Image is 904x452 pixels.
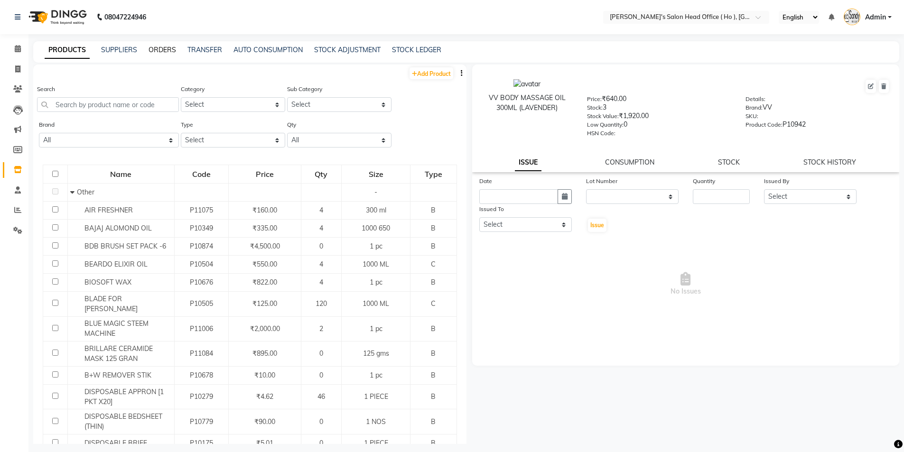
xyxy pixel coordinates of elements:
[746,103,763,112] label: Brand:
[746,112,758,120] label: SKU:
[256,439,273,447] span: ₹5.01
[319,417,323,426] span: 0
[431,417,436,426] span: B
[479,177,492,185] label: Date
[84,278,131,286] span: BIOSOFT WAX
[319,324,323,333] span: 2
[431,349,436,358] span: B
[252,206,277,214] span: ₹160.00
[84,319,149,338] span: BLUE MAGIC STEEM MACHINE
[374,188,377,196] span: -
[314,46,381,54] a: STOCK ADJUSTMENT
[319,371,323,379] span: 0
[587,129,615,138] label: HSN Code:
[370,278,382,286] span: 1 pc
[513,79,541,89] img: avatar
[370,371,382,379] span: 1 pc
[252,224,277,232] span: ₹335.00
[84,206,133,214] span: AIR FRESHNER
[586,177,617,185] label: Lot Number
[252,260,277,268] span: ₹550.00
[190,417,213,426] span: P10779
[410,67,453,79] a: Add Product
[37,97,179,112] input: Search by product name or code
[746,120,890,133] div: P10942
[190,349,213,358] span: P11084
[37,85,55,93] label: Search
[431,278,436,286] span: B
[319,349,323,358] span: 0
[316,299,327,308] span: 120
[431,242,436,250] span: B
[319,278,323,286] span: 4
[84,439,147,447] span: DISPOSABLE BRIEF
[366,417,386,426] span: 1 NOS
[319,260,323,268] span: 4
[190,224,213,232] span: P10349
[250,242,280,250] span: ₹4,500.00
[319,206,323,214] span: 4
[803,158,856,166] a: STOCK HISTORY
[363,299,389,308] span: 1000 ML
[431,206,436,214] span: B
[190,278,213,286] span: P10676
[233,46,303,54] a: AUTO CONSUMPTION
[84,295,138,313] span: BLADE FOR [PERSON_NAME]
[70,188,77,196] span: Collapse Row
[370,242,382,250] span: 1 pc
[411,166,456,183] div: Type
[362,224,390,232] span: 1000 650
[287,120,296,129] label: Qty
[190,439,213,447] span: P10175
[370,324,382,333] span: 1 pc
[363,260,389,268] span: 1000 ML
[479,205,504,213] label: Issued To
[181,85,205,93] label: Category
[190,260,213,268] span: P10504
[319,224,323,232] span: 4
[479,237,893,332] span: No Issues
[84,344,153,363] span: BRILLARE CERAMIDE MASK 125 GRAN
[84,387,164,406] span: DISPOSABLE APPRON [1 PKT X20]
[587,120,624,129] label: Low Quantity:
[342,166,410,183] div: Size
[187,46,222,54] a: TRANSFER
[229,166,300,183] div: Price
[364,439,388,447] span: 1 PIECE
[718,158,740,166] a: STOCK
[256,392,273,401] span: ₹4.62
[39,120,55,129] label: Brand
[181,120,193,129] label: Type
[252,278,277,286] span: ₹822.00
[84,224,152,232] span: BAJAJ ALOMOND OIL
[482,93,573,113] div: VV BODY MASSAGE OIL 300ML (LAVENDER)
[431,324,436,333] span: B
[190,371,213,379] span: P10678
[190,299,213,308] span: P10505
[431,260,436,268] span: C
[175,166,228,183] div: Code
[45,42,90,59] a: PRODUCTS
[364,392,388,401] span: 1 PIECE
[252,349,277,358] span: ₹895.00
[101,46,137,54] a: SUPPLIERS
[252,299,277,308] span: ₹125.00
[366,206,386,214] span: 300 ml
[250,324,280,333] span: ₹2,000.00
[746,102,890,116] div: VV
[590,221,604,229] span: Issue
[431,392,436,401] span: B
[605,158,654,166] a: CONSUMPTION
[587,95,602,103] label: Price:
[302,166,341,183] div: Qty
[431,439,436,447] span: B
[84,412,162,431] span: DISPOSABLE BEDSHEET (THIN)
[515,154,541,171] a: ISSUE
[587,112,619,120] label: Stock Value:
[190,392,213,401] span: P10279
[587,103,603,112] label: Stock:
[287,85,322,93] label: Sub Category
[68,166,174,183] div: Name
[84,371,151,379] span: B+W REMOVER STIK
[588,219,606,232] button: Issue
